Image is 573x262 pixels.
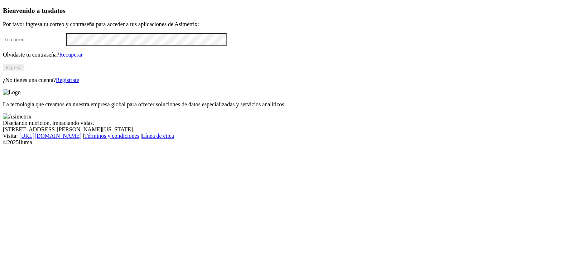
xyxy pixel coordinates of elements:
[3,64,24,71] button: Ingresa
[84,133,139,139] a: Términos y condiciones
[3,133,570,139] div: Visita : | |
[3,120,570,126] div: Diseñando nutrición, impactando vidas.
[3,113,32,120] img: Asimetrix
[50,7,66,14] span: datos
[3,7,570,15] h3: Bienvenido a tus
[59,52,83,58] a: Recuperar
[142,133,174,139] a: Línea de ética
[3,77,570,83] p: ¿No tienes una cuenta?
[3,52,570,58] p: Olvidaste tu contraseña?
[3,21,570,28] p: Por favor ingresa tu correo y contraseña para acceder a tus aplicaciones de Asimetrix:
[3,36,66,43] input: Tu correo
[3,101,570,108] p: La tecnología que creamos en nuestra empresa global para ofrecer soluciones de datos especializad...
[3,126,570,133] div: [STREET_ADDRESS][PERSON_NAME][US_STATE].
[19,133,82,139] a: [URL][DOMAIN_NAME]
[3,139,570,146] div: © 2025 Iluma
[56,77,79,83] a: Regístrate
[3,89,21,96] img: Logo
